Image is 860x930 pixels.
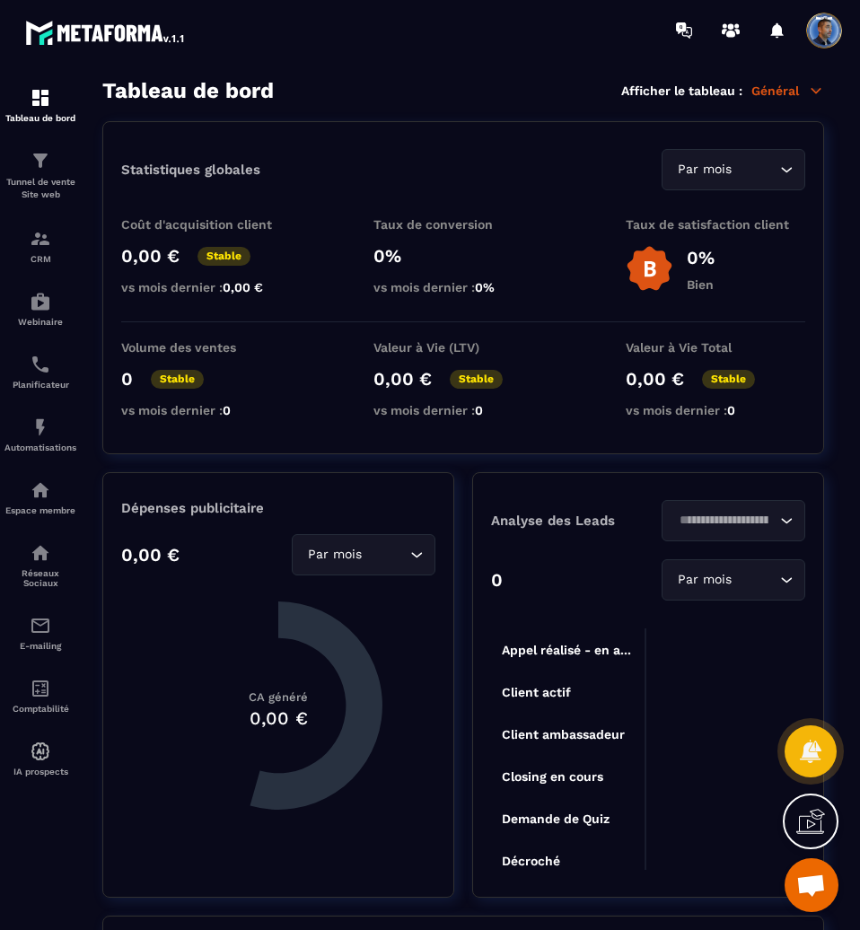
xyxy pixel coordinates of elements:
span: Par mois [303,545,365,565]
span: Par mois [673,570,735,590]
h3: Tableau de bord [102,78,274,103]
p: 0% [687,247,715,268]
img: b-badge-o.b3b20ee6.svg [626,245,673,293]
p: IA prospects [4,767,76,776]
p: Tableau de bord [4,113,76,123]
span: Par mois [673,160,735,180]
p: 0,00 € [121,245,180,267]
p: vs mois dernier : [121,280,301,294]
p: Espace membre [4,505,76,515]
p: vs mois dernier : [373,403,553,417]
p: Stable [197,247,250,266]
p: Stable [702,370,755,389]
img: scheduler [30,354,51,375]
p: Stable [450,370,503,389]
p: Analyse des Leads [491,513,648,529]
tspan: Client actif [502,685,571,699]
img: email [30,615,51,636]
p: Stable [151,370,204,389]
a: formationformationTunnel de vente Site web [4,136,76,215]
p: CRM [4,254,76,264]
tspan: Décroché [502,854,560,868]
div: Search for option [662,500,805,541]
p: Webinaire [4,317,76,327]
p: Statistiques globales [121,162,260,178]
a: formationformationCRM [4,215,76,277]
p: Taux de satisfaction client [626,217,805,232]
p: 0 [121,368,133,390]
span: 0 [475,403,483,417]
p: Volume des ventes [121,340,301,355]
input: Search for option [365,545,406,565]
span: 0% [475,280,495,294]
p: Valeur à Vie Total [626,340,805,355]
p: Valeur à Vie (LTV) [373,340,553,355]
p: Réseaux Sociaux [4,568,76,588]
img: formation [30,150,51,171]
p: 0 [491,569,503,591]
tspan: Demande de Quiz [502,812,610,826]
a: schedulerschedulerPlanificateur [4,340,76,403]
p: vs mois dernier : [626,403,805,417]
input: Search for option [673,511,776,531]
p: Dépenses publicitaire [121,500,435,516]
p: Planificateur [4,380,76,390]
img: automations [30,741,51,762]
p: E-mailing [4,641,76,651]
a: accountantaccountantComptabilité [4,664,76,727]
tspan: Closing en cours [502,769,603,785]
p: Comptabilité [4,704,76,714]
img: accountant [30,678,51,699]
p: 0% [373,245,553,267]
tspan: Appel réalisé - en a... [502,643,631,657]
img: social-network [30,542,51,564]
p: Automatisations [4,443,76,452]
p: 0,00 € [373,368,432,390]
p: Général [751,83,824,99]
a: automationsautomationsWebinaire [4,277,76,340]
input: Search for option [735,160,776,180]
div: Search for option [292,534,435,575]
img: automations [30,417,51,438]
a: automationsautomationsAutomatisations [4,403,76,466]
a: emailemailE-mailing [4,601,76,664]
span: 0 [223,403,231,417]
p: vs mois dernier : [373,280,553,294]
img: formation [30,87,51,109]
a: automationsautomationsEspace membre [4,466,76,529]
a: formationformationTableau de bord [4,74,76,136]
input: Search for option [735,570,776,590]
a: social-networksocial-networkRéseaux Sociaux [4,529,76,601]
p: Afficher le tableau : [621,83,742,98]
span: 0 [727,403,735,417]
p: Taux de conversion [373,217,553,232]
p: vs mois dernier : [121,403,301,417]
div: Search for option [662,559,805,601]
p: Bien [687,277,715,292]
p: Coût d'acquisition client [121,217,301,232]
div: Ouvrir le chat [785,858,838,912]
p: Tunnel de vente Site web [4,176,76,201]
div: Search for option [662,149,805,190]
p: 0,00 € [626,368,684,390]
img: automations [30,291,51,312]
img: formation [30,228,51,250]
img: logo [25,16,187,48]
p: 0,00 € [121,544,180,566]
tspan: Client ambassadeur [502,727,625,741]
span: 0,00 € [223,280,263,294]
img: automations [30,479,51,501]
